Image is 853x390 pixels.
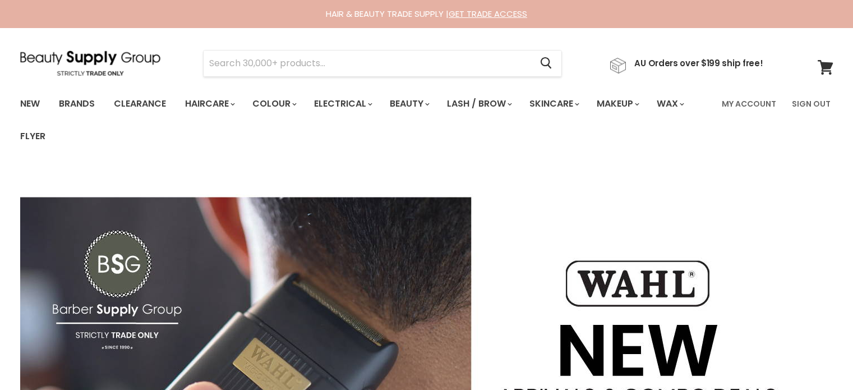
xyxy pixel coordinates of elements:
a: Haircare [177,92,242,116]
ul: Main menu [12,88,715,153]
a: Beauty [381,92,436,116]
a: GET TRADE ACCESS [449,8,527,20]
button: Search [532,51,561,76]
a: Skincare [521,92,586,116]
a: Sign Out [785,92,837,116]
a: New [12,92,48,116]
a: Brands [50,92,103,116]
form: Product [203,50,562,77]
a: Clearance [105,92,174,116]
input: Search [204,51,532,76]
a: Flyer [12,125,54,148]
a: My Account [715,92,783,116]
a: Colour [244,92,303,116]
a: Wax [648,92,691,116]
a: Lash / Brow [439,92,519,116]
nav: Main [6,88,847,153]
div: HAIR & BEAUTY TRADE SUPPLY | [6,8,847,20]
a: Makeup [588,92,646,116]
a: Electrical [306,92,379,116]
iframe: Gorgias live chat messenger [797,337,842,379]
